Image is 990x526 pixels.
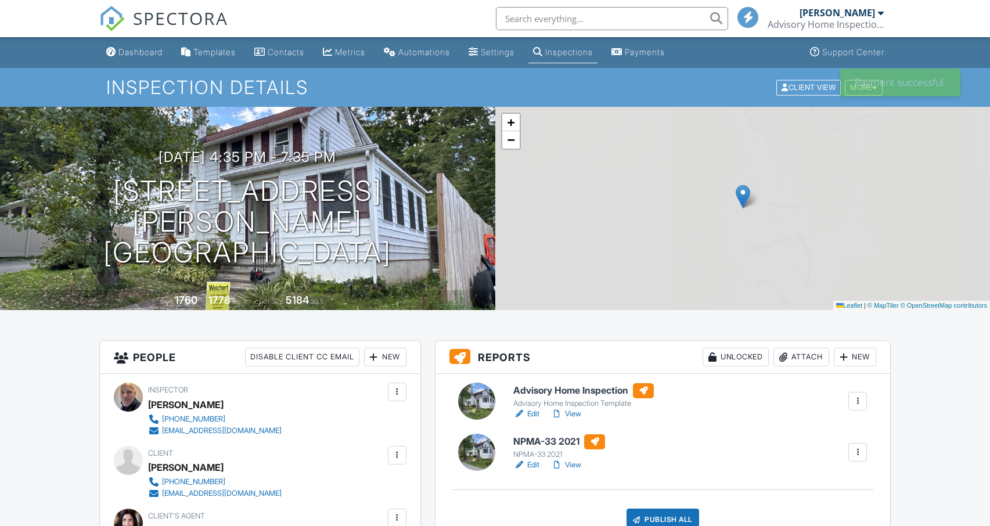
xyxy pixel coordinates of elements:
h1: [STREET_ADDRESS][PERSON_NAME] [GEOGRAPHIC_DATA] [19,176,477,268]
a: Dashboard [102,42,167,63]
div: New [834,348,876,366]
div: 5184 [286,294,309,306]
div: 1778 [208,294,231,306]
a: [PHONE_NUMBER] [148,476,282,488]
div: [PERSON_NAME] [148,459,224,476]
span: SPECTORA [133,6,228,30]
a: Inspections [528,42,597,63]
input: Search everything... [496,7,728,30]
span: Built [160,297,173,305]
span: Inspector [148,386,188,394]
div: Dashboard [118,47,163,57]
div: [PERSON_NAME] [800,7,875,19]
a: View [551,459,581,471]
div: 1760 [175,294,197,306]
a: Automations (Basic) [379,42,455,63]
img: The Best Home Inspection Software - Spectora [99,6,125,31]
span: sq. ft. [232,297,249,305]
a: Payments [607,42,669,63]
div: Contacts [268,47,304,57]
div: New [364,348,406,366]
div: Inspections [545,47,593,57]
div: Settings [481,47,514,57]
div: [PERSON_NAME] [148,396,224,413]
div: Unlocked [703,348,769,366]
a: [PHONE_NUMBER] [148,413,282,425]
img: Marker [736,185,750,208]
a: © MapTiler [867,302,899,309]
div: Advisory Home Inspection Template [513,399,654,408]
h3: [DATE] 4:35 pm - 7:35 pm [159,149,336,165]
h6: Advisory Home Inspection [513,383,654,398]
h3: Reports [435,341,891,374]
span: + [507,115,514,129]
div: [EMAIL_ADDRESS][DOMAIN_NAME] [162,489,282,498]
div: [EMAIL_ADDRESS][DOMAIN_NAME] [162,426,282,435]
div: Attach [773,348,829,366]
span: | [864,302,866,309]
a: Contacts [250,42,309,63]
div: Disable Client CC Email [245,348,359,366]
div: NPMA-33 2021 [513,450,605,459]
a: Metrics [318,42,370,63]
div: Automations [398,47,450,57]
a: Edit [513,459,539,471]
a: Settings [464,42,519,63]
a: Edit [513,408,539,420]
div: [PHONE_NUMBER] [162,477,225,487]
a: © OpenStreetMap contributors [901,302,987,309]
span: sq.ft. [311,297,325,305]
h6: NPMA-33 2021 [513,434,605,449]
span: Client [148,449,173,457]
span: Lot Size [260,297,284,305]
div: Support Center [822,47,884,57]
a: View [551,408,581,420]
a: Templates [177,42,240,63]
a: Advisory Home Inspection Advisory Home Inspection Template [513,383,654,409]
span: − [507,132,514,147]
div: Templates [193,47,236,57]
a: Zoom out [502,131,520,149]
div: Payment successful. [840,69,960,96]
a: Leaflet [836,302,862,309]
h1: Inspection Details [106,77,883,98]
a: Support Center [805,42,889,63]
a: [EMAIL_ADDRESS][DOMAIN_NAME] [148,425,282,437]
a: Zoom in [502,114,520,131]
a: [EMAIL_ADDRESS][DOMAIN_NAME] [148,488,282,499]
div: Client View [776,80,841,95]
div: Metrics [335,47,365,57]
a: Client View [775,82,844,91]
div: [PHONE_NUMBER] [162,415,225,424]
h3: People [100,341,420,374]
div: Payments [625,47,665,57]
a: NPMA-33 2021 NPMA-33 2021 [513,434,605,460]
span: Client's Agent [148,511,205,520]
div: Advisory Home Inspection LLC [768,19,884,30]
a: SPECTORA [99,16,228,40]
